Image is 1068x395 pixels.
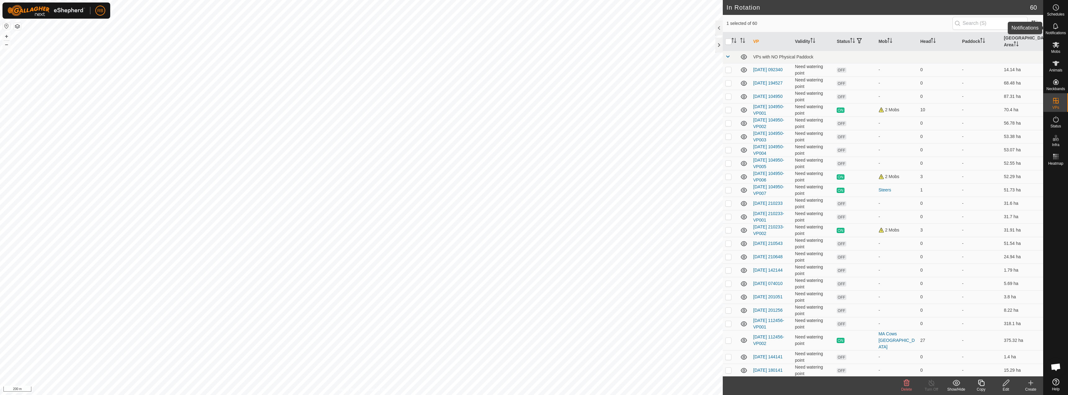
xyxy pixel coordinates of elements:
div: VPs with NO Physical Paddock [753,54,1041,59]
div: - [879,120,916,126]
span: OFF [837,241,846,246]
span: OFF [837,281,846,287]
div: MA Cows [GEOGRAPHIC_DATA] [879,331,916,350]
span: Mobs [1051,50,1060,53]
a: [DATE] 144141 [753,354,783,359]
td: - [960,183,1002,197]
td: 10 [918,103,960,117]
td: 68.48 ha [1001,76,1043,90]
div: Copy [969,387,993,392]
a: [DATE] 112456-VP002 [753,334,784,346]
div: - [879,160,916,167]
span: OFF [837,295,846,300]
td: 15.29 ha [1001,364,1043,377]
td: 0 [918,317,960,330]
p-sorticon: Activate to sort [980,39,985,44]
td: Need watering point [793,130,835,143]
a: Help [1043,376,1068,393]
td: - [960,90,1002,103]
td: 375.32 ha [1001,330,1043,350]
td: 8.22 ha [1001,304,1043,317]
h2: In Rotation [726,4,1030,11]
td: 0 [918,364,960,377]
a: [DATE] 210648 [753,254,783,259]
p-sorticon: Activate to sort [740,39,745,44]
span: Neckbands [1046,87,1065,91]
td: 70.4 ha [1001,103,1043,117]
td: Need watering point [793,183,835,197]
div: - [879,294,916,300]
td: 0 [918,264,960,277]
td: - [960,130,1002,143]
a: [DATE] 104950-VP002 [753,117,784,129]
span: Help [1052,387,1060,391]
span: OFF [837,94,846,99]
td: - [960,290,1002,304]
td: Need watering point [793,76,835,90]
td: - [960,317,1002,330]
span: OFF [837,121,846,126]
td: - [960,103,1002,117]
a: [DATE] 104950-VP003 [753,131,784,142]
td: - [960,330,1002,350]
div: - [879,240,916,247]
div: Turn Off [919,387,944,392]
span: ON [837,174,844,180]
span: OFF [837,268,846,273]
td: 53.38 ha [1001,130,1043,143]
td: 5.69 ha [1001,277,1043,290]
td: 0 [918,290,960,304]
span: OFF [837,368,846,373]
a: [DATE] 180141 [753,368,783,373]
div: - [879,214,916,220]
td: 31.6 ha [1001,197,1043,210]
td: 52.55 ha [1001,157,1043,170]
span: ON [837,338,844,343]
td: Need watering point [793,304,835,317]
div: Show/Hide [944,387,969,392]
td: 1.4 ha [1001,350,1043,364]
td: - [960,197,1002,210]
td: 53.07 ha [1001,143,1043,157]
span: OFF [837,214,846,220]
span: Status [1050,124,1061,128]
a: [DATE] 201256 [753,308,783,313]
a: [DATE] 104950-VP001 [753,104,784,116]
span: OFF [837,308,846,313]
div: - [879,93,916,100]
p-sorticon: Activate to sort [1014,42,1019,47]
td: Need watering point [793,157,835,170]
td: - [960,76,1002,90]
p-sorticon: Activate to sort [731,39,736,44]
td: 3.8 ha [1001,290,1043,304]
td: 87.31 ha [1001,90,1043,103]
td: Need watering point [793,103,835,117]
td: - [960,223,1002,237]
a: [DATE] 104950-VP006 [753,171,784,182]
div: Open chat [1047,358,1065,376]
button: – [3,41,10,48]
td: 1.79 ha [1001,264,1043,277]
td: 0 [918,130,960,143]
td: - [960,237,1002,250]
td: - [960,117,1002,130]
div: - [879,67,916,73]
span: Notifications [1046,31,1066,35]
span: Schedules [1047,12,1064,16]
th: [GEOGRAPHIC_DATA] Area [1001,32,1043,51]
td: Need watering point [793,330,835,350]
span: OFF [837,161,846,166]
th: Paddock [960,32,1002,51]
div: - [879,354,916,360]
td: 0 [918,210,960,223]
td: 51.73 ha [1001,183,1043,197]
th: Mob [876,32,918,51]
td: Need watering point [793,223,835,237]
button: + [3,33,10,40]
p-sorticon: Activate to sort [850,39,855,44]
td: Need watering point [793,350,835,364]
td: - [960,364,1002,377]
td: 0 [918,143,960,157]
td: 0 [918,197,960,210]
td: 0 [918,90,960,103]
